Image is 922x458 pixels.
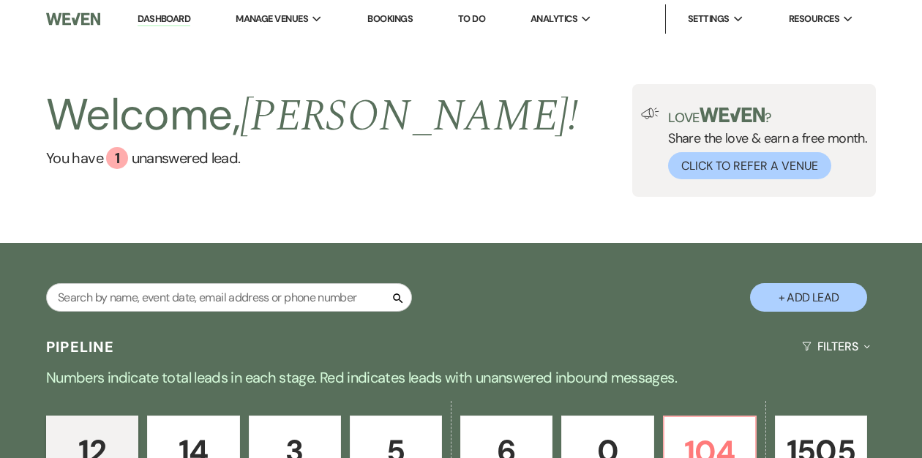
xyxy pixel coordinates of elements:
span: Analytics [531,12,577,26]
a: Bookings [367,12,413,25]
span: Manage Venues [236,12,308,26]
a: You have 1 unanswered lead. [46,147,578,169]
span: Resources [789,12,839,26]
span: Settings [688,12,730,26]
div: 1 [106,147,128,169]
input: Search by name, event date, email address or phone number [46,283,412,312]
a: To Do [458,12,485,25]
span: [PERSON_NAME] ! [240,83,578,150]
p: Love ? [668,108,867,124]
img: weven-logo-green.svg [700,108,765,122]
button: Filters [796,327,876,366]
img: Weven Logo [46,4,100,34]
a: Dashboard [138,12,190,26]
h2: Welcome, [46,84,578,147]
button: + Add Lead [750,283,867,312]
div: Share the love & earn a free month. [659,108,867,179]
h3: Pipeline [46,337,115,357]
img: loud-speaker-illustration.svg [641,108,659,119]
button: Click to Refer a Venue [668,152,831,179]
